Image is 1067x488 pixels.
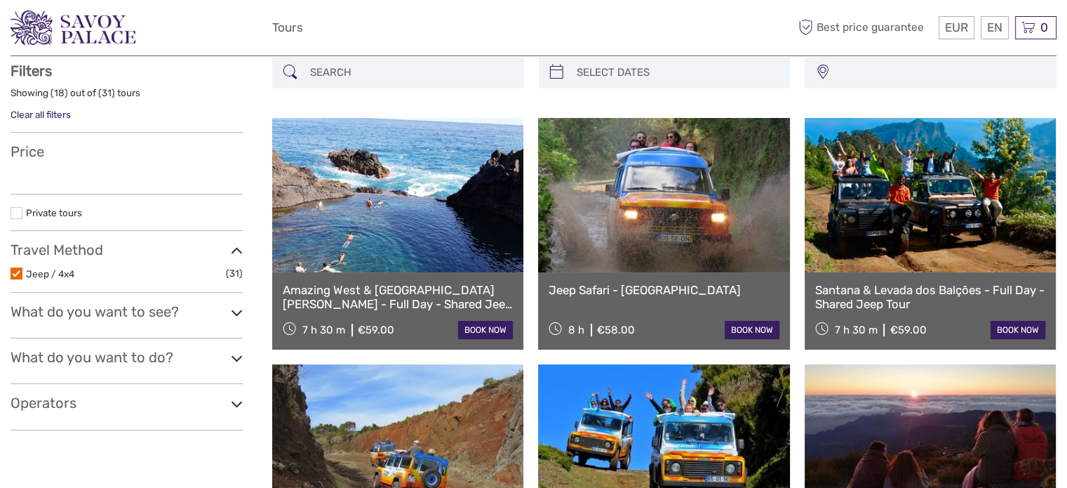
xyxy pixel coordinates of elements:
[571,60,784,85] input: SELECT DATES
[11,86,243,108] div: Showing ( ) out of ( ) tours
[815,283,1045,312] a: Santana & Levada dos Balções - Full Day - Shared Jeep Tour
[11,303,243,320] h3: What do you want to see?
[26,268,74,279] a: Jeep / 4x4
[11,11,135,45] img: 3279-876b4492-ee62-4c61-8ef8-acb0a8f63b96_logo_small.png
[725,321,779,339] a: book now
[283,283,513,312] a: Amazing West & [GEOGRAPHIC_DATA][PERSON_NAME] - Full Day - Shared Jeep Tour
[272,18,303,38] a: Tours
[11,395,243,411] h3: Operators
[11,109,71,120] a: Clear all filters
[981,16,1009,39] div: EN
[568,324,584,336] span: 8 h
[226,265,243,282] span: (31)
[1038,20,1050,34] span: 0
[304,60,517,85] input: SEARCH
[358,324,394,336] div: €59.00
[11,143,243,160] h3: Price
[890,324,926,336] div: €59.00
[834,324,877,336] span: 7 h 30 m
[458,321,513,339] a: book now
[11,62,52,79] strong: Filters
[11,349,243,366] h3: What do you want to do?
[302,324,345,336] span: 7 h 30 m
[597,324,635,336] div: €58.00
[11,242,243,258] h3: Travel Method
[102,86,112,100] label: 31
[795,16,935,39] span: Best price guarantee
[991,321,1045,339] a: book now
[54,86,65,100] label: 18
[945,20,968,34] span: EUR
[26,207,82,218] a: Private tours
[549,283,779,297] a: Jeep Safari - [GEOGRAPHIC_DATA]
